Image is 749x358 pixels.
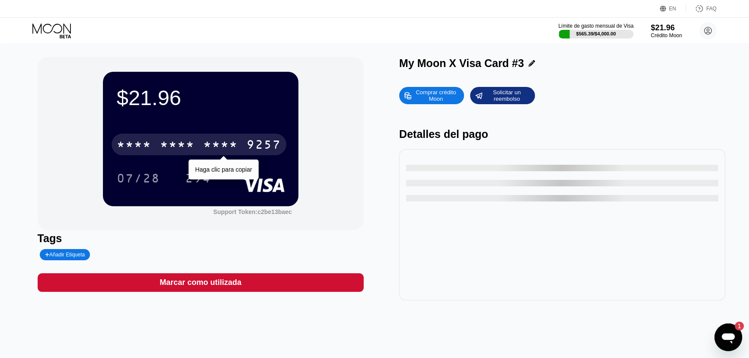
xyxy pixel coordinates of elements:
div: 294 [185,173,211,186]
div: Límite de gasto mensual de Visa [558,23,634,29]
div: $21.96 [651,23,682,32]
div: 07/28 [110,167,166,189]
div: Marcar como utilizada [38,273,364,292]
div: Haga clic para copiar [195,166,252,173]
div: 07/28 [117,173,160,186]
div: Comprar crédito Moon [412,89,460,102]
div: Tags [38,232,364,245]
div: 294 [179,167,218,189]
div: Comprar crédito Moon [399,87,464,104]
iframe: Número de mensajes sin leer [727,322,744,330]
div: Añadir Etiqueta [45,252,85,258]
div: FAQ [686,4,717,13]
iframe: Botón para iniciar la ventana de mensajería, 1 mensaje sin leer [714,323,742,351]
div: My Moon X Visa Card #3 [399,57,524,70]
div: $565.39 / $4,000.00 [576,31,616,36]
div: FAQ [706,6,717,12]
div: Crédito Moon [651,32,682,38]
div: Support Token: c2be13baec [213,208,292,215]
div: Añadir Etiqueta [40,249,90,260]
div: Marcar como utilizada [160,278,241,288]
div: Límite de gasto mensual de Visa$565.39/$4,000.00 [558,23,634,38]
div: Solicitar un reembolso [470,87,535,104]
div: Support Token:c2be13baec [213,208,292,215]
div: $21.96 [117,86,285,110]
div: Detalles del pago [399,128,725,141]
div: EN [660,4,686,13]
div: Solicitar un reembolso [483,89,531,102]
div: EN [669,6,676,12]
div: 9257 [246,139,281,153]
div: $21.96Crédito Moon [651,23,682,38]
